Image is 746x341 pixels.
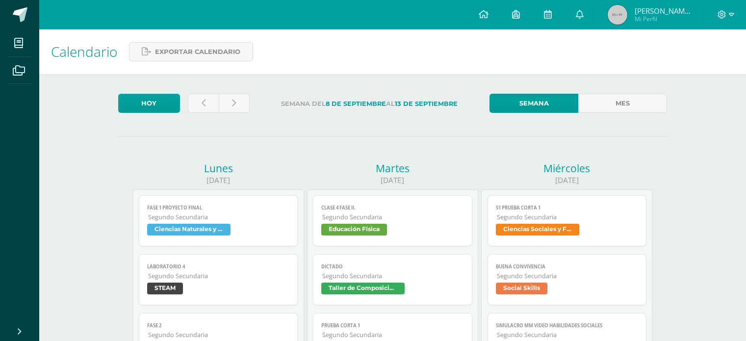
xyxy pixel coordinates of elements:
span: Buena Convivencia [496,263,639,270]
a: Clase 4 Fase II.Segundo SecundariaEducación Física [313,195,472,246]
div: [DATE] [481,175,652,185]
img: 45x45 [608,5,627,25]
span: Taller de Composición y Redacción [321,283,405,294]
label: Semana del al [257,94,482,114]
span: Fase 2 [147,322,290,329]
a: Hoy [118,94,180,113]
div: Lunes [133,161,304,175]
span: Laboratorio 4 [147,263,290,270]
span: Ciencias Sociales y Formación Ciudadana [496,224,579,236]
span: Segundo Secundaria [322,213,464,221]
span: Prueba corta 1 [321,322,464,329]
span: Educación Física [321,224,387,236]
span: [PERSON_NAME] [PERSON_NAME] [635,6,694,16]
div: Miércoles [481,161,652,175]
span: Mi Perfil [635,15,694,23]
a: Fase 1 PROYECTO FINALSegundo SecundariaCiencias Naturales y Lab [139,195,298,246]
span: Segundo Secundaria [497,213,639,221]
a: Semana [489,94,578,113]
a: Laboratorio 4Segundo SecundariaSTEAM [139,254,298,305]
span: Segundo Secundaria [497,331,639,339]
a: DictadoSegundo SecundariaTaller de Composición y Redacción [313,254,472,305]
span: Segundo Secundaria [322,331,464,339]
span: Exportar calendario [155,43,240,61]
div: [DATE] [133,175,304,185]
span: Simulacro MM Video Habilidades Sociales [496,322,639,329]
span: STEAM [147,283,183,294]
span: Calendario [51,42,117,61]
span: Segundo Secundaria [148,331,290,339]
span: Ciencias Naturales y Lab [147,224,231,236]
span: Segundo Secundaria [148,272,290,280]
a: Exportar calendario [129,42,253,61]
span: Segundo Secundaria [148,213,290,221]
span: S1 Prueba corta 1 [496,205,639,211]
a: Buena ConvivenciaSegundo SecundariaSocial Skills [488,254,647,305]
span: Social Skills [496,283,547,294]
strong: 13 de Septiembre [395,100,458,107]
span: Fase 1 PROYECTO FINAL [147,205,290,211]
span: Segundo Secundaria [322,272,464,280]
span: Clase 4 Fase II. [321,205,464,211]
div: Martes [307,161,478,175]
div: [DATE] [307,175,478,185]
span: Segundo Secundaria [497,272,639,280]
span: Dictado [321,263,464,270]
strong: 8 de Septiembre [326,100,386,107]
a: Mes [578,94,667,113]
a: S1 Prueba corta 1Segundo SecundariaCiencias Sociales y Formación Ciudadana [488,195,647,246]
